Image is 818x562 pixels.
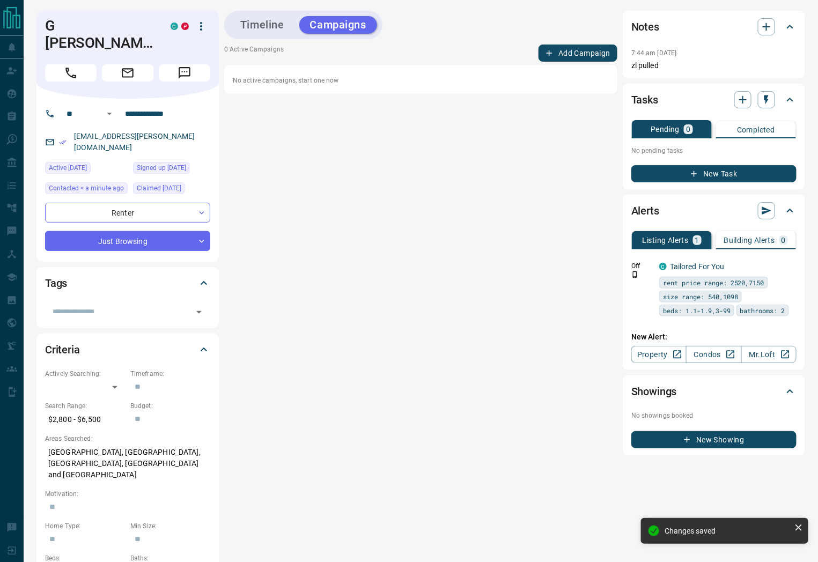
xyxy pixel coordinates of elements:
[740,305,785,316] span: bathrooms: 2
[299,16,377,34] button: Campaigns
[741,346,797,363] a: Mr.Loft
[45,521,125,531] p: Home Type:
[45,64,97,82] span: Call
[103,107,116,120] button: Open
[45,434,210,443] p: Areas Searched:
[45,231,210,251] div: Just Browsing
[631,331,797,343] p: New Alert:
[631,60,797,71] p: zl pulled
[782,236,786,244] p: 0
[631,198,797,224] div: Alerts
[663,277,764,288] span: rent price range: 2520,7150
[181,23,189,30] div: property.ca
[631,143,797,159] p: No pending tasks
[130,521,210,531] p: Min Size:
[670,262,725,271] a: Tailored For You
[233,76,609,85] p: No active campaigns, start one now
[631,202,659,219] h2: Alerts
[631,261,653,271] p: Off
[171,23,178,30] div: condos.ca
[45,270,210,296] div: Tags
[137,183,181,194] span: Claimed [DATE]
[631,18,659,35] h2: Notes
[45,17,154,51] h1: G [PERSON_NAME]
[663,291,738,302] span: size range: 540,1098
[230,16,295,34] button: Timeline
[631,383,677,400] h2: Showings
[45,411,125,428] p: $2,800 - $6,500
[45,275,67,292] h2: Tags
[49,183,124,194] span: Contacted < a minute ago
[631,87,797,113] div: Tasks
[539,45,617,62] button: Add Campaign
[631,91,658,108] h2: Tasks
[631,431,797,448] button: New Showing
[686,346,741,363] a: Condos
[651,125,680,133] p: Pending
[45,337,210,363] div: Criteria
[130,369,210,379] p: Timeframe:
[642,236,689,244] p: Listing Alerts
[631,165,797,182] button: New Task
[45,443,210,484] p: [GEOGRAPHIC_DATA], [GEOGRAPHIC_DATA], [GEOGRAPHIC_DATA], [GEOGRAPHIC_DATA] and [GEOGRAPHIC_DATA]
[631,49,677,57] p: 7:44 am [DATE]
[159,64,210,82] span: Message
[45,401,125,411] p: Search Range:
[631,271,639,278] svg: Push Notification Only
[45,489,210,499] p: Motivation:
[45,203,210,223] div: Renter
[102,64,153,82] span: Email
[45,162,128,177] div: Wed Sep 10 2025
[724,236,775,244] p: Building Alerts
[665,527,790,535] div: Changes saved
[191,305,207,320] button: Open
[74,132,195,152] a: [EMAIL_ADDRESS][PERSON_NAME][DOMAIN_NAME]
[737,126,775,134] p: Completed
[45,182,128,197] div: Fri Sep 12 2025
[130,401,210,411] p: Budget:
[49,162,87,173] span: Active [DATE]
[224,45,284,62] p: 0 Active Campaigns
[631,379,797,404] div: Showings
[631,346,687,363] a: Property
[686,125,690,133] p: 0
[137,162,186,173] span: Signed up [DATE]
[631,411,797,420] p: No showings booked
[133,182,210,197] div: Wed Sep 10 2025
[133,162,210,177] div: Sun Jan 21 2024
[59,138,67,146] svg: Email Verified
[45,341,80,358] h2: Criteria
[663,305,731,316] span: beds: 1.1-1.9,3-99
[695,236,699,244] p: 1
[631,14,797,40] div: Notes
[45,369,125,379] p: Actively Searching:
[659,263,667,270] div: condos.ca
